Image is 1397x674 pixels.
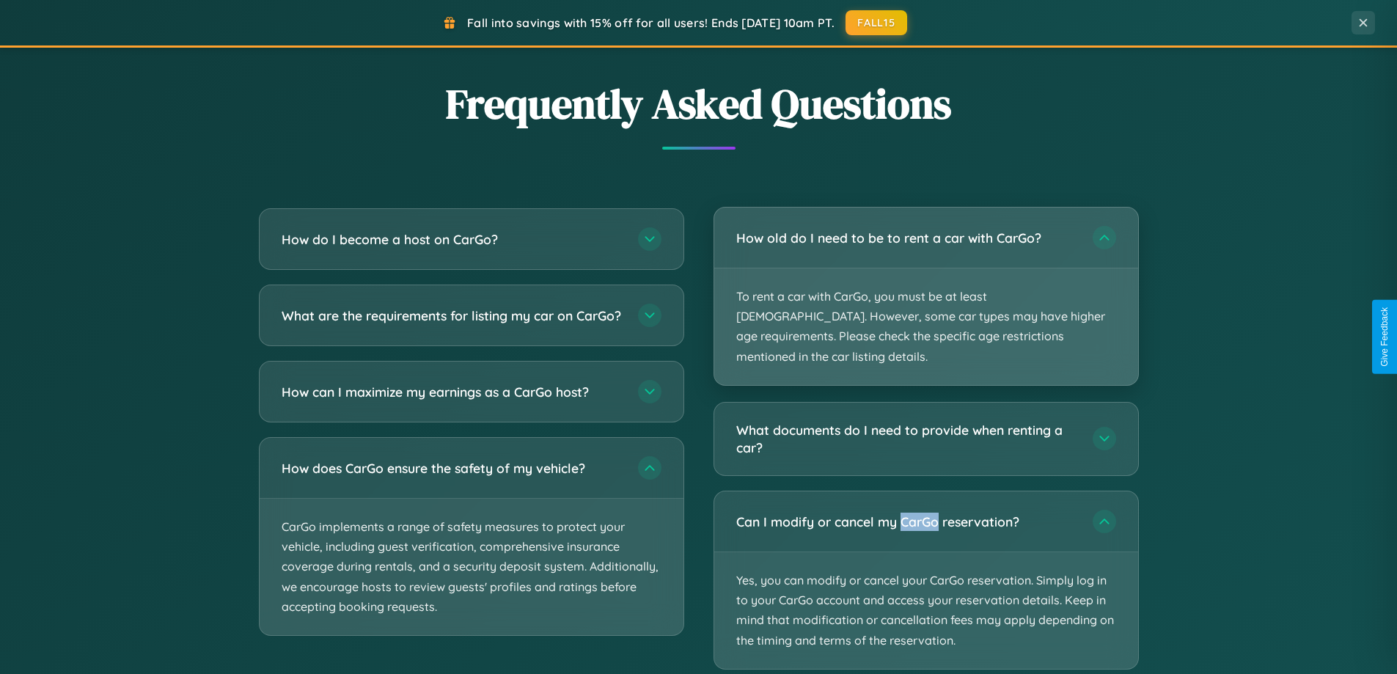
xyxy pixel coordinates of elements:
p: CarGo implements a range of safety measures to protect your vehicle, including guest verification... [260,499,683,635]
h2: Frequently Asked Questions [259,76,1139,132]
h3: Can I modify or cancel my CarGo reservation? [736,513,1078,531]
h3: What documents do I need to provide when renting a car? [736,421,1078,457]
h3: What are the requirements for listing my car on CarGo? [282,307,623,325]
div: Give Feedback [1379,307,1390,367]
p: Yes, you can modify or cancel your CarGo reservation. Simply log in to your CarGo account and acc... [714,552,1138,669]
button: FALL15 [846,10,907,35]
span: Fall into savings with 15% off for all users! Ends [DATE] 10am PT. [467,15,835,30]
h3: How does CarGo ensure the safety of my vehicle? [282,459,623,477]
p: To rent a car with CarGo, you must be at least [DEMOGRAPHIC_DATA]. However, some car types may ha... [714,268,1138,385]
h3: How do I become a host on CarGo? [282,230,623,249]
h3: How can I maximize my earnings as a CarGo host? [282,383,623,401]
h3: How old do I need to be to rent a car with CarGo? [736,229,1078,247]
